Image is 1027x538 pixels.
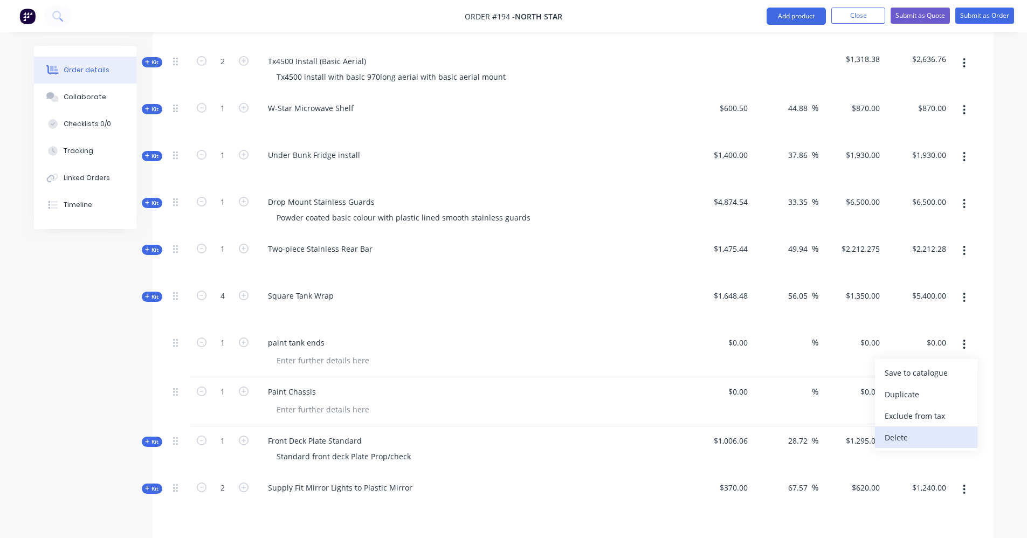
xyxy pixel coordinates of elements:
div: Kit [142,104,162,114]
span: Kit [145,293,159,301]
span: % [812,289,818,302]
div: Checklists 0/0 [64,119,111,129]
button: Submit as Quote [891,8,950,24]
div: Duplicate [885,387,968,402]
span: % [812,149,818,161]
button: Tracking [34,137,136,164]
div: W-Star Microwave Shelf [259,100,362,116]
div: Supply Fit Mirror Lights to Plastic Mirror [259,480,421,495]
button: Add product [767,8,826,25]
button: Checklists 0/0 [34,111,136,137]
div: Order details [64,65,109,75]
div: Powder coated basic colour with plastic lined smooth stainless guards [268,210,539,225]
span: $1,648.48 [691,290,748,301]
div: Kit [142,57,162,67]
span: Order #194 - [465,11,515,22]
span: % [812,481,818,494]
div: Under Bunk Fridge install [259,147,369,163]
div: Save to catalogue [885,365,968,381]
button: Save to catalogue [875,362,977,383]
span: % [812,385,818,398]
span: $370.00 [691,482,748,493]
div: Timeline [64,200,92,210]
span: Kit [145,438,159,446]
img: Factory [19,8,36,24]
span: $1,475.44 [691,243,748,254]
span: $1,318.38 [823,53,880,65]
button: Collaborate [34,84,136,111]
span: Kit [145,246,159,254]
div: Tx4500 Install (Basic Aerial) [259,53,375,69]
div: Kit [142,198,162,208]
span: Kit [145,152,159,160]
div: Linked Orders [64,173,110,183]
button: Close [831,8,885,24]
div: Standard front deck Plate Prop/check [268,449,419,464]
span: $600.50 [691,102,748,114]
button: Delete [875,426,977,448]
span: North Star [515,11,562,22]
div: Square Tank Wrap [259,288,342,304]
div: Drop Mount Stainless Guards [259,194,383,210]
div: paint tank ends [259,335,333,350]
span: % [812,102,818,114]
button: Order details [34,57,136,84]
div: Tx4500 install with basic 970long aerial with basic aerial mount [268,69,514,85]
span: % [812,434,818,447]
span: Kit [145,105,159,113]
div: Kit [142,484,162,494]
button: Duplicate [875,383,977,405]
span: % [812,243,818,255]
button: Timeline [34,191,136,218]
button: Exclude from tax [875,405,977,426]
span: $4,874.54 [691,196,748,208]
button: Submit as Order [955,8,1014,24]
span: $2,636.76 [888,53,946,65]
div: Collaborate [64,92,106,102]
div: Two-piece Stainless Rear Bar [259,241,381,257]
div: Front Deck Plate Standard [259,433,370,449]
span: $1,400.00 [691,149,748,161]
span: $1,006.06 [691,435,748,446]
span: Kit [145,199,159,207]
div: Kit [142,245,162,255]
div: Kit [142,292,162,302]
div: Paint Chassis [259,384,325,399]
div: Kit [142,151,162,161]
div: Tracking [64,146,93,156]
button: Linked Orders [34,164,136,191]
div: Kit [142,437,162,447]
div: Delete [885,430,968,445]
span: Kit [145,485,159,493]
div: Exclude from tax [885,408,968,424]
span: % [812,196,818,208]
span: Kit [145,58,159,66]
span: % [812,336,818,349]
